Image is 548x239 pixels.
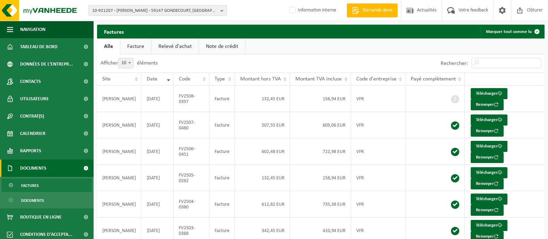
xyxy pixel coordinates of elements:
span: 10 [119,58,133,68]
td: FV2506-0451 [174,138,209,165]
td: VFR [351,191,406,217]
td: 602,48 EUR [235,138,290,165]
td: Facture [209,86,235,112]
a: Télécharger [471,167,507,178]
td: 609,06 EUR [290,112,351,138]
button: Renvoyer [471,99,504,110]
span: Calendrier [20,125,45,142]
span: 10-921207 - [PERSON_NAME] - 59147 GONDECOURT, [GEOGRAPHIC_DATA][DEMOGRAPHIC_DATA] [92,6,218,16]
a: Note de crédit [199,39,245,54]
span: Documents [21,194,44,207]
td: 158,94 EUR [290,165,351,191]
a: Télécharger [471,114,507,126]
h2: Factures [97,25,131,38]
span: Code [179,76,190,82]
a: Télécharger [471,88,507,99]
td: [PERSON_NAME] [97,165,141,191]
td: FV2507-0460 [174,112,209,138]
a: Télécharger [471,220,507,231]
span: Date [147,76,157,82]
a: Factures [2,179,92,192]
span: Navigation [20,21,45,38]
a: Documents [2,194,92,207]
span: Rapports [20,142,41,160]
td: 612,82 EUR [235,191,290,217]
td: [DATE] [141,191,174,217]
a: Demande devis [347,3,398,17]
span: Tableau de bord [20,38,58,56]
span: Payé complètement [411,76,456,82]
td: [DATE] [141,165,174,191]
td: VFR [351,112,406,138]
td: [PERSON_NAME] [97,191,141,217]
td: Facture [209,138,235,165]
label: Information interne [288,5,336,16]
td: [PERSON_NAME] [97,112,141,138]
label: Afficher éléments [101,60,158,66]
td: 132,45 EUR [235,86,290,112]
td: VFR [351,86,406,112]
button: Renvoyer [471,126,504,137]
a: Télécharger [471,194,507,205]
a: Facture [120,39,151,54]
td: 735,38 EUR [290,191,351,217]
td: 722,98 EUR [290,138,351,165]
td: VFR [351,165,406,191]
td: [DATE] [141,138,174,165]
span: Utilisateurs [20,90,49,108]
td: VFR [351,138,406,165]
button: Renvoyer [471,205,504,216]
td: 132,45 EUR [235,165,290,191]
td: 158,94 EUR [290,86,351,112]
label: Rechercher: [441,61,468,66]
td: [DATE] [141,86,174,112]
td: FV2508-0397 [174,86,209,112]
span: Données de l'entrepr... [20,56,73,73]
td: 507,55 EUR [235,112,290,138]
td: [PERSON_NAME] [97,86,141,112]
td: Facture [209,165,235,191]
a: Relevé d'achat [151,39,199,54]
button: Renvoyer [471,178,504,189]
td: Facture [209,112,235,138]
span: Boutique en ligne [20,208,62,226]
button: 10-921207 - [PERSON_NAME] - 59147 GONDECOURT, [GEOGRAPHIC_DATA][DEMOGRAPHIC_DATA] [88,5,227,16]
td: [PERSON_NAME] [97,138,141,165]
span: Demande devis [361,7,394,14]
span: Code d'entreprise [356,76,397,82]
span: Montant hors TVA [240,76,281,82]
span: Montant TVA incluse [295,76,342,82]
span: Site [102,76,111,82]
span: Type [215,76,225,82]
button: Marquer tout comme lu [480,25,544,39]
td: FV2505-0262 [174,165,209,191]
a: Télécharger [471,141,507,152]
a: Alle [97,39,120,54]
span: Contrat(s) [20,108,44,125]
span: Contacts [20,73,41,90]
span: Documents [20,160,46,177]
td: Facture [209,191,235,217]
td: [DATE] [141,112,174,138]
td: FV2504-0380 [174,191,209,217]
span: Factures [21,179,39,192]
button: Renvoyer [471,152,504,163]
